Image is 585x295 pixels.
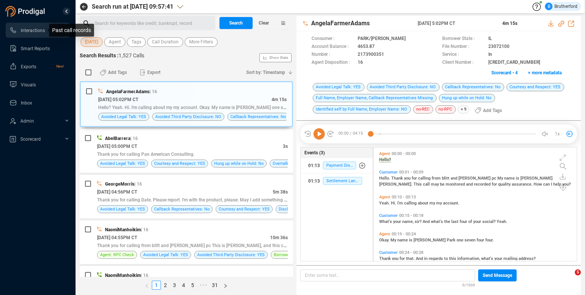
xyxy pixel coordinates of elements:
[214,160,264,167] span: Hung up while on Hold: No
[506,83,564,91] span: Courtesy and Respect: YES
[552,129,563,139] button: 1x
[80,81,293,127] div: AngelaFarmerAdams| 16[DATE] 05:02PM CT4m 15sHello? Yeah. Hi. I'm calling about my my account. Oka...
[304,149,325,156] span: Events (3)
[56,59,64,74] span: New!
[391,201,397,206] span: Hi.
[358,35,406,43] span: PARK/[PERSON_NAME]
[435,105,456,114] span: no-RPC
[559,269,577,287] iframe: Intercom live chat
[406,256,416,261] span: that.
[141,227,148,232] span: | 16
[477,238,485,243] span: four
[468,219,473,224] span: of
[482,219,497,224] span: social?
[398,250,425,255] span: 00:24 - 00:28
[142,281,152,290] button: left
[377,149,577,260] div: grid
[390,232,417,237] span: 00:19 - 00:24
[179,281,188,289] a: 4
[219,17,253,29] button: Search
[491,67,518,79] span: Scorecard • 4
[418,176,432,181] span: calling
[141,273,148,278] span: | 16
[80,52,119,58] span: Search Results :
[313,94,437,102] span: Full Name, Employer Name, Callback Representatives Missing
[188,281,197,290] li: 5
[442,43,485,51] span: File Number :
[97,189,137,195] span: [DATE] 04:56PM CT
[9,77,64,92] a: Visuals
[21,28,45,33] span: Interactions
[135,66,165,78] button: Export
[209,281,221,290] li: 31
[391,238,397,243] span: My
[98,104,312,110] span: Hello? Yeah. Hi. I'm calling about my my account. Okay. My name is [PERSON_NAME] one seven four f...
[223,284,228,288] span: right
[104,37,125,47] button: Agent
[313,83,364,91] span: Avoided Legal Talk: YES
[101,113,146,120] span: Avoided Legal Talk: YES
[85,37,98,47] span: [DATE]
[431,219,444,224] span: what's
[402,219,415,224] span: name,
[457,256,481,261] span: information,
[130,136,138,141] span: | 16
[492,176,497,181] span: pc
[279,206,342,213] span: Disclosures Given Effectively: NO
[6,23,70,38] li: Interactions
[323,161,356,169] span: Payment Discussion
[379,238,391,243] span: Okay.
[444,256,449,261] span: to
[229,17,243,29] span: Search
[6,41,70,56] li: Smart Reports
[100,251,134,258] span: Agent: RPC Check
[185,37,218,47] button: More Filters
[412,176,418,181] span: for
[308,160,320,172] div: 01:13
[154,160,205,167] span: Courtesy and Respect: YES
[458,105,469,114] span: + 9
[414,238,447,243] span: [PERSON_NAME]
[283,144,288,149] span: 3s
[457,238,465,243] span: one
[97,152,194,157] span: Thank you for calling Pan American Consulting.
[390,151,417,156] span: 00:00 - 00:00
[312,59,354,67] span: Agent Disposition :
[334,128,370,140] span: 00:00 / 04:15
[119,52,144,58] span: 1,527 Calls
[449,256,457,261] span: this
[323,177,362,185] span: Settlement Language
[415,219,423,224] span: sir?
[301,158,373,173] button: 01:13Payment Discussion
[312,35,354,43] span: Consumer :
[189,37,213,47] span: More Filters
[106,89,150,94] span: AngelaFarmerAdams
[379,195,390,200] span: Agent
[442,51,485,59] span: Service :
[473,219,482,224] span: your
[259,53,292,62] button: Show Stats
[379,219,393,224] span: What's
[274,251,326,258] span: Borrower: RPC Confirmation
[504,176,516,181] span: name
[242,66,293,78] button: Sort by: Timestamp
[105,136,130,141] span: AbelBarrera
[440,182,446,187] span: be
[21,100,32,106] span: Inbox
[483,269,512,281] span: Send Message
[409,238,414,243] span: is
[443,201,459,206] span: account.
[308,175,320,187] div: 01:13
[439,94,495,102] span: Hung up while on Hold: No
[197,251,265,258] span: Avoided Third Party Disclosure: YES
[105,181,134,187] span: GeorgeMorris
[492,182,498,187] span: for
[485,238,494,243] span: four.
[397,238,409,243] span: name
[451,176,458,181] span: and
[80,220,293,264] div: NaomiManhoikim| 16[DATE] 04:55PM CT10m 36sThank you for calling from blitt and [PERSON_NAME] pc T...
[442,35,485,43] span: Borrower State :
[481,256,494,261] span: what's
[97,242,326,248] span: Thank you for calling from blitt and [PERSON_NAME] pc This is [PERSON_NAME], and this call may be...
[358,59,363,67] span: 16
